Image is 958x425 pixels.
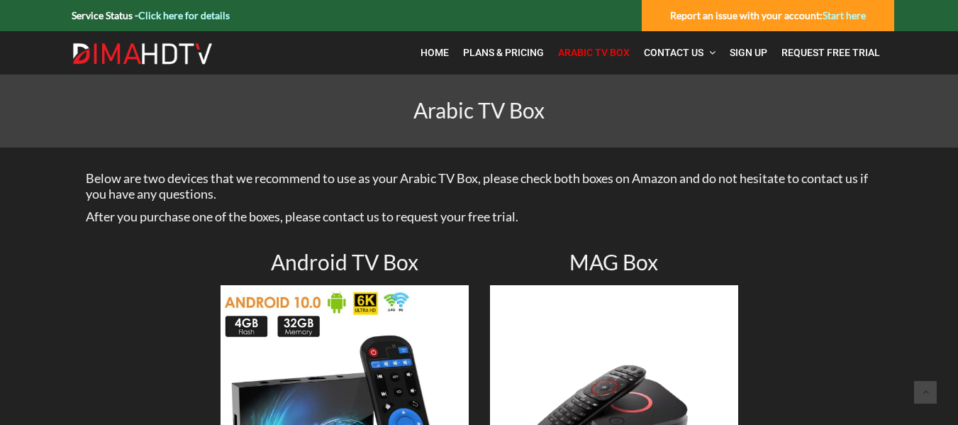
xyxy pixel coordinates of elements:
span: Sign Up [730,47,767,58]
strong: Service Status - [72,9,230,21]
span: Below are two devices that we recommend to use as your Arabic TV Box, please check both boxes on ... [86,170,868,202]
span: Contact Us [644,47,703,58]
span: Plans & Pricing [463,47,544,58]
a: Contact Us [637,38,723,67]
strong: Report an issue with your account: [670,9,866,21]
a: Arabic TV Box [551,38,637,67]
span: MAG Box [569,249,658,275]
a: Request Free Trial [774,38,887,67]
a: Start here [823,9,866,21]
a: Click here for details [138,9,230,21]
span: Home [420,47,449,58]
span: Arabic TV Box [558,47,630,58]
span: Android TV Box [271,249,418,275]
a: Sign Up [723,38,774,67]
img: Dima HDTV [72,43,213,65]
a: Home [413,38,456,67]
span: Request Free Trial [781,47,880,58]
a: Plans & Pricing [456,38,551,67]
a: Back to top [914,381,937,404]
span: After you purchase one of the boxes, please contact us to request your free trial. [86,209,518,224]
span: Arabic TV Box [413,97,545,123]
